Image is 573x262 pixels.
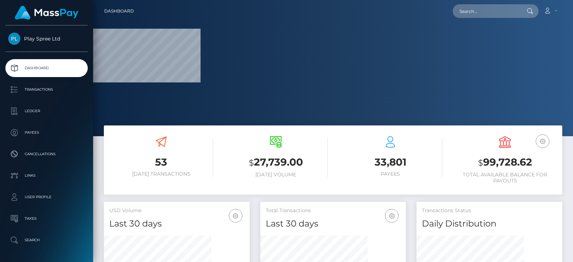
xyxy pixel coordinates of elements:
h6: Total Available Balance for Payouts [453,172,557,184]
a: Taxes [5,210,88,228]
a: Payees [5,124,88,142]
img: Play Spree Ltd [8,33,20,45]
p: Dashboard [8,63,85,73]
h5: Total Transactions [266,207,401,214]
a: Transactions [5,81,88,99]
h3: 99,728.62 [453,155,557,170]
small: $ [478,158,483,168]
span: Play Spree Ltd [5,35,88,42]
input: Search... [453,4,520,18]
h6: [DATE] Transactions [109,171,213,177]
p: Transactions [8,84,85,95]
h5: USD Volume [109,207,244,214]
h6: Payees [338,171,442,177]
p: Links [8,170,85,181]
p: Search [8,235,85,246]
p: Cancellations [8,149,85,159]
a: Dashboard [104,4,134,19]
img: MassPay Logo [15,6,78,20]
p: Payees [8,127,85,138]
h3: 53 [109,155,213,169]
h4: Last 30 days [109,218,244,230]
a: Cancellations [5,145,88,163]
a: Links [5,167,88,185]
a: Search [5,231,88,249]
a: Ledger [5,102,88,120]
h4: Daily Distribution [422,218,557,230]
h3: 33,801 [338,155,442,169]
h5: Transactions Status [422,207,557,214]
p: Taxes [8,213,85,224]
a: User Profile [5,188,88,206]
h4: Last 30 days [266,218,401,230]
a: Dashboard [5,59,88,77]
h6: [DATE] Volume [224,172,328,178]
h3: 27,739.00 [224,155,328,170]
p: Ledger [8,106,85,116]
small: $ [249,158,254,168]
p: User Profile [8,192,85,203]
